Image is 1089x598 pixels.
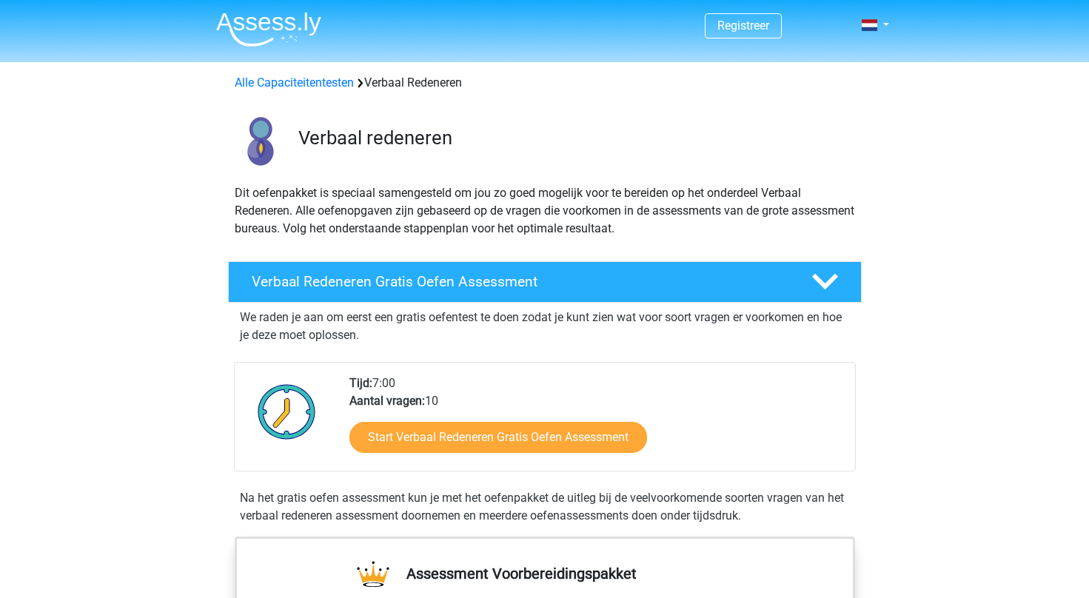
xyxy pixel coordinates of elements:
h4: Verbaal Redeneren Gratis Oefen Assessment [252,273,788,290]
div: Na het gratis oefen assessment kun je met het oefenpakket de uitleg bij de veelvoorkomende soorte... [234,489,856,525]
img: verbaal redeneren [229,110,292,172]
img: Assessly [216,12,321,47]
p: Dit oefenpakket is speciaal samengesteld om jou zo goed mogelijk voor te bereiden op het onderdee... [235,184,855,238]
div: 7:00 10 [338,374,854,471]
div: Verbaal Redeneren [229,74,861,92]
a: Alle Capaciteitentesten [235,75,354,90]
a: Start Verbaal Redeneren Gratis Oefen Assessment [349,422,647,453]
b: Tijd: [349,376,372,390]
b: Aantal vragen: [349,394,425,408]
img: Klok [249,374,324,448]
p: We raden je aan om eerst een gratis oefentest te doen zodat je kunt zien wat voor soort vragen er... [240,309,850,344]
a: Verbaal Redeneren Gratis Oefen Assessment [222,261,868,303]
h3: Verbaal redeneren [298,127,850,149]
a: Registreer [717,19,769,33]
